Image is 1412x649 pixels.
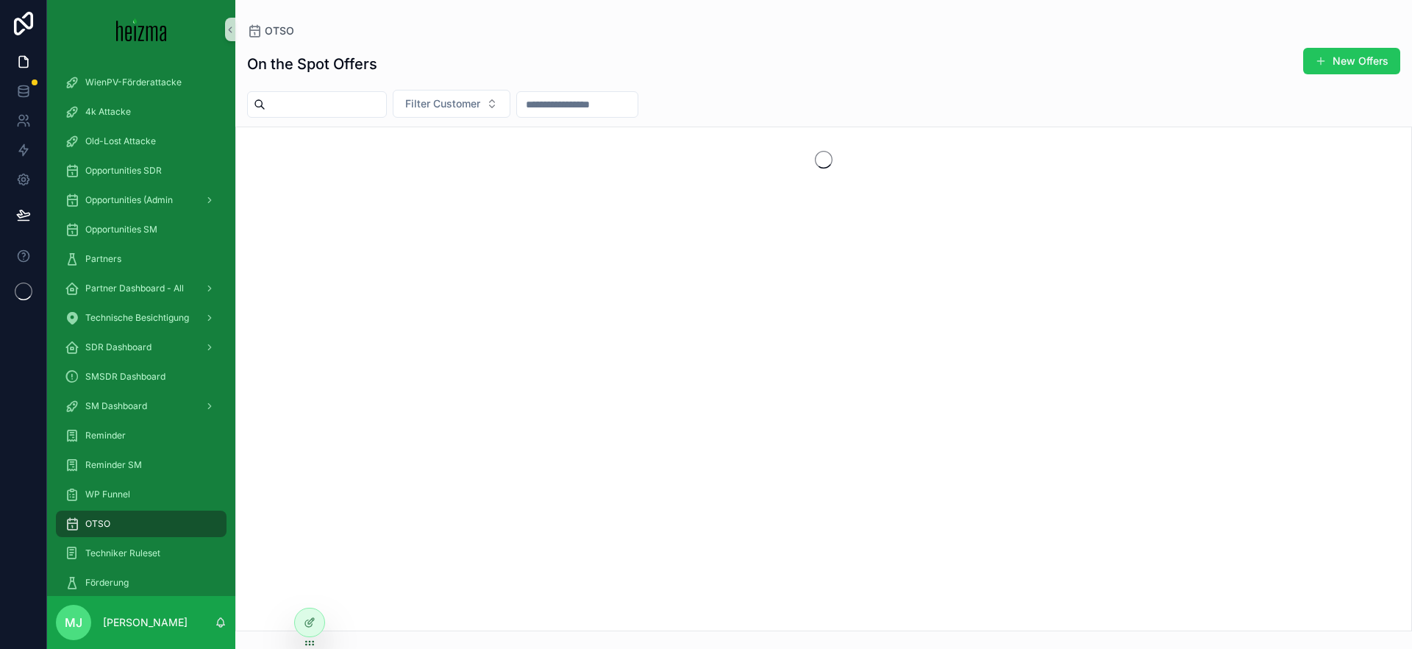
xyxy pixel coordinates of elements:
span: Reminder [85,430,126,441]
span: Partner Dashboard - All [85,283,184,294]
span: Opportunities SM [85,224,157,235]
a: WienPV-Förderattacke [56,69,227,96]
a: Opportunities SDR [56,157,227,184]
span: MJ [65,614,82,631]
span: WP Funnel [85,489,130,500]
span: Reminder SM [85,459,142,471]
span: SDR Dashboard [85,341,151,353]
span: Partners [85,253,121,265]
span: OTSO [265,24,294,38]
a: OTSO [247,24,294,38]
span: Technische Besichtigung [85,312,189,324]
a: SDR Dashboard [56,334,227,361]
a: Old-Lost Attacke [56,128,227,155]
a: Techniker Ruleset [56,540,227,567]
span: Opportunities (Admin [85,194,173,206]
a: Partner Dashboard - All [56,275,227,302]
span: 4k Attacke [85,106,131,118]
span: Förderung [85,577,129,589]
button: New Offers [1303,48,1400,74]
h1: On the Spot Offers [247,54,377,74]
a: 4k Attacke [56,99,227,125]
a: Partners [56,246,227,272]
a: OTSO [56,511,227,537]
a: Opportunities (Admin [56,187,227,213]
p: [PERSON_NAME] [103,615,188,630]
span: Opportunities SDR [85,165,162,177]
a: SM Dashboard [56,393,227,419]
a: Förderung [56,570,227,596]
span: Techniker Ruleset [85,547,160,559]
a: Reminder SM [56,452,227,478]
span: OTSO [85,518,110,530]
span: SM Dashboard [85,400,147,412]
a: SMSDR Dashboard [56,363,227,390]
span: WienPV-Förderattacke [85,77,182,88]
a: Reminder [56,422,227,449]
a: Technische Besichtigung [56,305,227,331]
span: Filter Customer [405,96,480,111]
span: Old-Lost Attacke [85,135,156,147]
button: Select Button [393,90,510,118]
div: scrollable content [47,59,235,596]
a: WP Funnel [56,481,227,508]
span: SMSDR Dashboard [85,371,165,383]
a: Opportunities SM [56,216,227,243]
img: App logo [116,18,167,41]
